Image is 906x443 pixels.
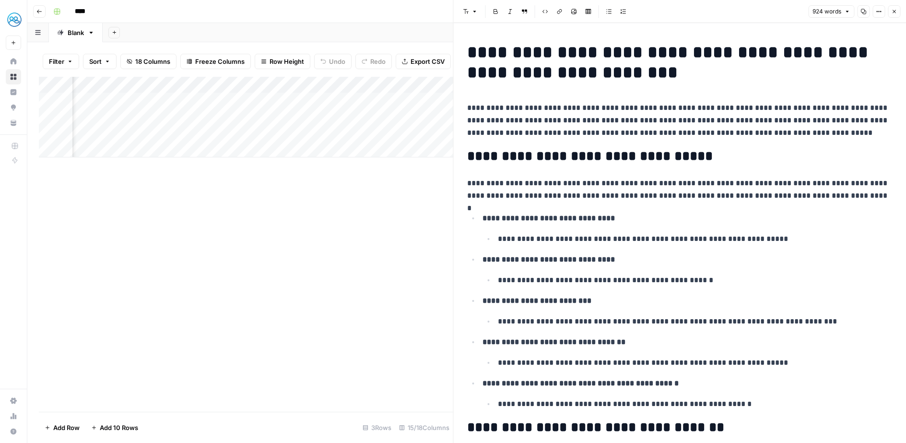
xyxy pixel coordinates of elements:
a: Settings [6,393,21,408]
img: MyHealthTeam Logo [6,11,23,28]
a: Blank [49,23,103,42]
span: Sort [89,57,102,66]
div: 3 Rows [359,420,395,435]
button: Sort [83,54,117,69]
span: Redo [370,57,386,66]
span: Add 10 Rows [100,423,138,432]
button: Redo [355,54,392,69]
button: 924 words [808,5,854,18]
span: Filter [49,57,64,66]
button: Add Row [39,420,85,435]
a: Your Data [6,115,21,131]
span: 924 words [812,7,841,16]
a: Browse [6,69,21,84]
div: Blank [68,28,84,37]
button: Add 10 Rows [85,420,144,435]
div: 15/18 Columns [395,420,453,435]
span: 18 Columns [135,57,170,66]
button: Workspace: MyHealthTeam [6,8,21,32]
button: Export CSV [396,54,451,69]
span: Freeze Columns [195,57,245,66]
a: Home [6,54,21,69]
button: Undo [314,54,352,69]
span: Row Height [270,57,304,66]
button: Help + Support [6,424,21,439]
button: Freeze Columns [180,54,251,69]
span: Add Row [53,423,80,432]
button: Filter [43,54,79,69]
a: Usage [6,408,21,424]
span: Undo [329,57,345,66]
a: Insights [6,84,21,100]
a: Opportunities [6,100,21,115]
button: Row Height [255,54,310,69]
button: 18 Columns [120,54,176,69]
span: Export CSV [411,57,445,66]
